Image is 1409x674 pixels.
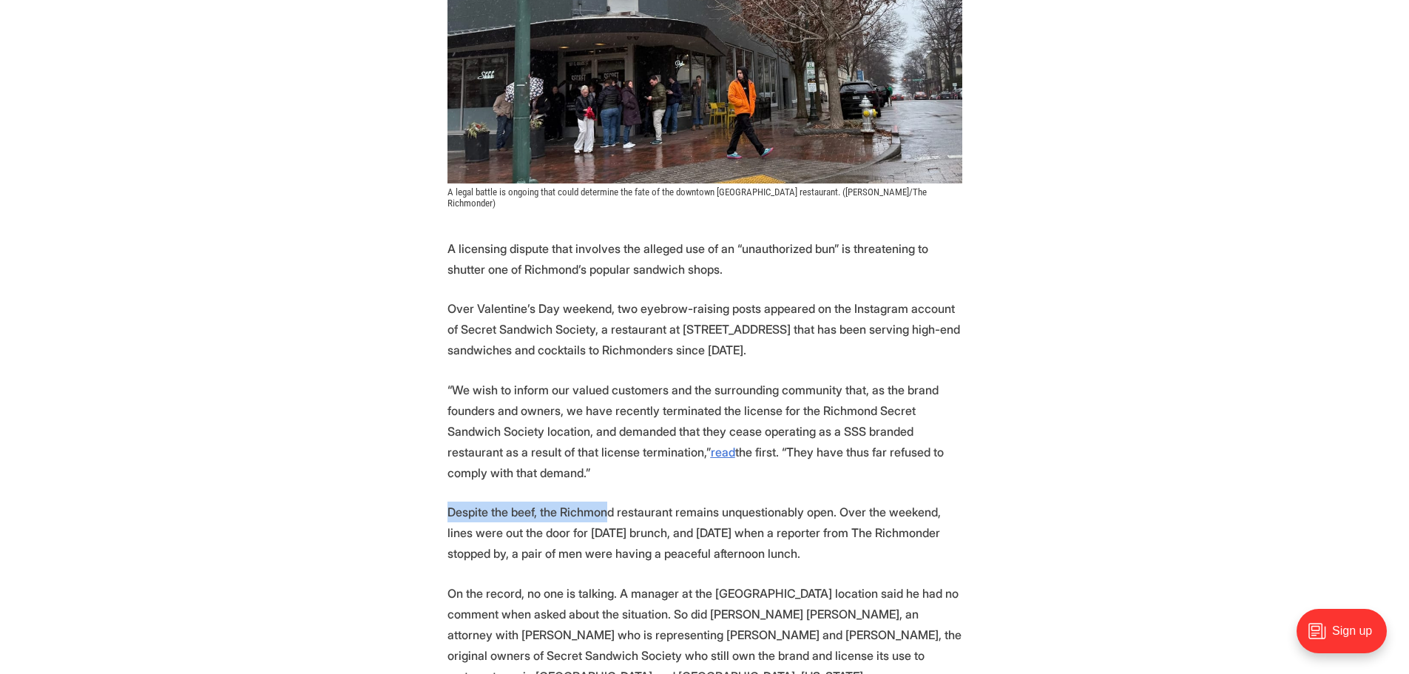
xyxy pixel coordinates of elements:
p: Over Valentine’s Day weekend, two eyebrow-raising posts appeared on the Instagram account of Secr... [447,298,962,360]
p: Despite the beef, the Richmond restaurant remains unquestionably open. Over the weekend, lines we... [447,502,962,564]
p: A licensing dispute that involves the alleged use of an “unauthorized bun” is threatening to shut... [447,238,962,280]
p: “We wish to inform our valued customers and the surrounding community that, as the brand founders... [447,380,962,483]
span: A legal battle is ongoing that could determine the fate of the downtown [GEOGRAPHIC_DATA] restaur... [447,186,929,209]
a: read [711,445,735,459]
iframe: portal-trigger [1284,601,1409,674]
